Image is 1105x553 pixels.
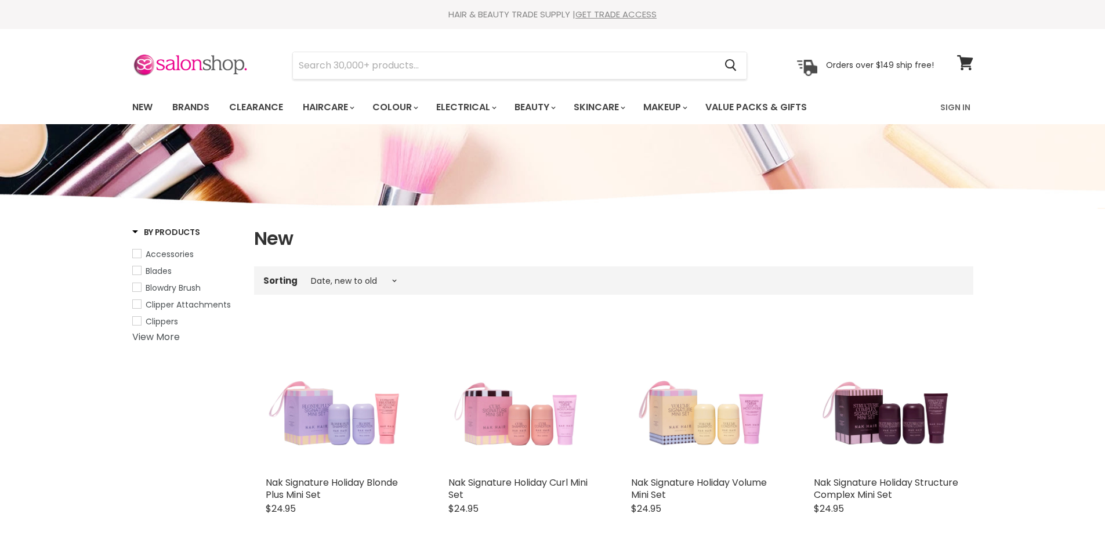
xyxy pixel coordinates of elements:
[266,476,398,501] a: Nak Signature Holiday Blonde Plus Mini Set
[146,282,201,294] span: Blowdry Brush
[146,316,178,327] span: Clippers
[146,265,172,277] span: Blades
[124,91,875,124] ul: Main menu
[132,226,200,238] h3: By Products
[631,323,779,471] img: Nak Signature Holiday Volume Mini Set
[132,248,240,261] a: Accessories
[631,502,661,515] span: $24.95
[132,315,240,328] a: Clippers
[292,52,747,79] form: Product
[631,476,767,501] a: Nak Signature Holiday Volume Mini Set
[506,95,563,120] a: Beauty
[220,95,292,120] a: Clearance
[427,95,503,120] a: Electrical
[575,8,657,20] a: GET TRADE ACCESS
[364,95,425,120] a: Colour
[814,323,962,471] img: Nak Signature Holiday Structure Complex Mini Set
[132,265,240,277] a: Blades
[266,502,296,515] span: $24.95
[164,95,218,120] a: Brands
[697,95,816,120] a: Value Packs & Gifts
[266,323,414,471] img: Nak Signature Holiday Blonde Plus Mini Set
[254,226,973,251] h1: New
[814,502,844,515] span: $24.95
[132,330,180,344] a: View More
[263,276,298,285] label: Sorting
[146,299,231,310] span: Clipper Attachments
[826,60,934,70] p: Orders over $149 ship free!
[448,476,588,501] a: Nak Signature Holiday Curl Mini Set
[118,9,988,20] div: HAIR & BEAUTY TRADE SUPPLY |
[933,95,977,120] a: Sign In
[118,91,988,124] nav: Main
[448,502,479,515] span: $24.95
[565,95,632,120] a: Skincare
[132,298,240,311] a: Clipper Attachments
[716,52,747,79] button: Search
[814,476,958,501] a: Nak Signature Holiday Structure Complex Mini Set
[124,95,161,120] a: New
[448,323,596,471] img: Nak Signature Holiday Curl Mini Set
[146,248,194,260] span: Accessories
[294,95,361,120] a: Haircare
[635,95,694,120] a: Makeup
[132,281,240,294] a: Blowdry Brush
[293,52,716,79] input: Search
